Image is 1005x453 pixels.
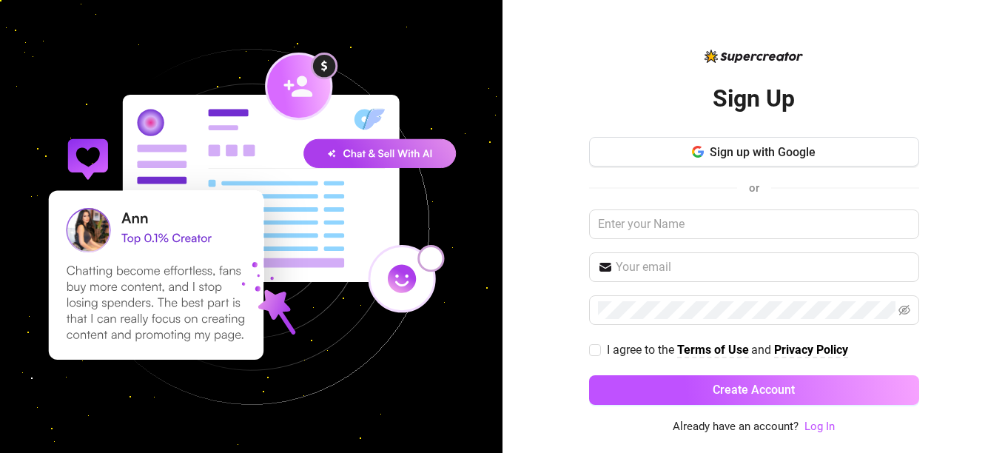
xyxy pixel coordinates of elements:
[713,84,795,114] h2: Sign Up
[710,145,816,159] span: Sign up with Google
[607,343,677,357] span: I agree to the
[774,343,848,358] a: Privacy Policy
[677,343,749,358] a: Terms of Use
[705,50,803,63] img: logo-BBDzfeDw.svg
[749,181,759,195] span: or
[713,383,795,397] span: Create Account
[804,418,835,436] a: Log In
[898,304,910,316] span: eye-invisible
[751,343,774,357] span: and
[589,137,919,167] button: Sign up with Google
[774,343,848,357] strong: Privacy Policy
[589,375,919,405] button: Create Account
[616,258,910,276] input: Your email
[804,420,835,433] a: Log In
[677,343,749,357] strong: Terms of Use
[673,418,799,436] span: Already have an account?
[589,209,919,239] input: Enter your Name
